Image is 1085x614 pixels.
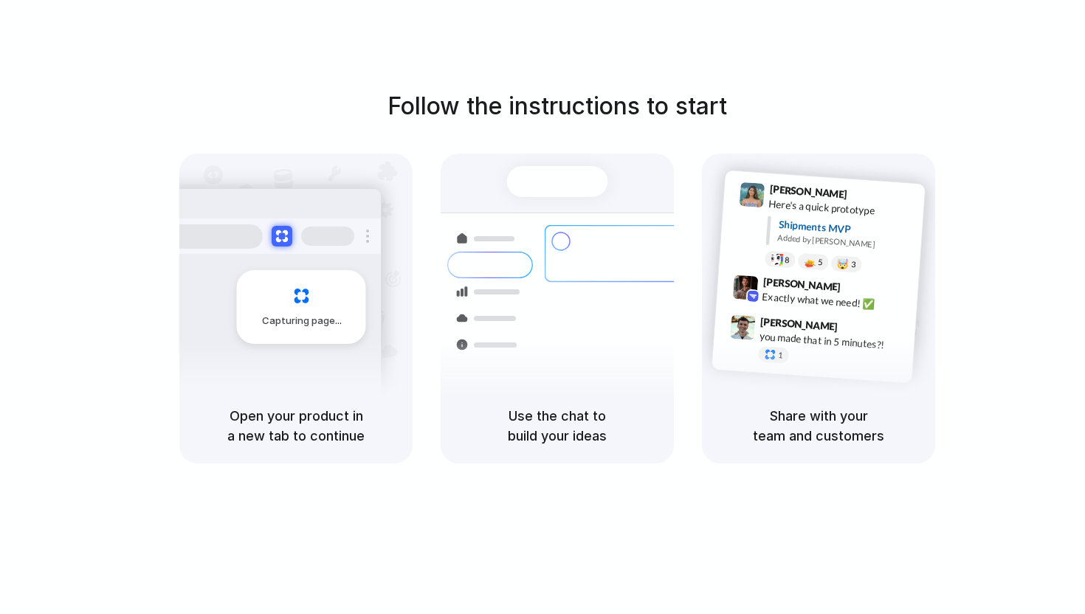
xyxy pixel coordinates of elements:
span: 1 [778,351,783,359]
span: 3 [851,261,856,269]
div: you made that in 5 minutes?! [759,329,906,354]
div: Here's a quick prototype [768,196,916,221]
span: Capturing page [262,314,344,328]
span: 9:41 AM [852,188,882,206]
span: 8 [785,256,790,264]
span: [PERSON_NAME] [760,314,838,335]
span: 9:42 AM [845,281,875,299]
h5: Share with your team and customers [720,406,917,446]
div: Shipments MVP [778,217,914,241]
div: 🤯 [837,259,850,270]
div: Added by [PERSON_NAME] [777,232,913,253]
h5: Open your product in a new tab to continue [197,406,395,446]
span: 9:47 AM [842,321,872,339]
span: [PERSON_NAME] [762,274,841,295]
span: [PERSON_NAME] [769,181,847,202]
h5: Use the chat to build your ideas [458,406,656,446]
span: 5 [818,258,823,266]
h1: Follow the instructions to start [387,89,727,124]
div: Exactly what we need! ✅ [762,289,909,314]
